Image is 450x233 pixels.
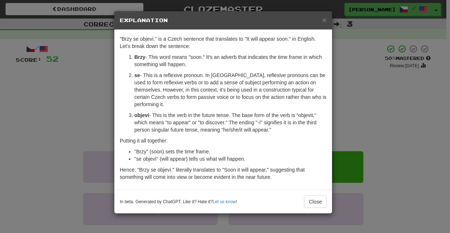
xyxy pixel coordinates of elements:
span: × [322,16,327,24]
h5: Explanation [120,17,327,24]
p: Putting it all together: [120,137,327,144]
p: - This is a reflexive pronoun. In [GEOGRAPHIC_DATA], reflexive pronouns can be used to form refle... [134,72,327,108]
p: "Brzy se objeví." is a Czech sentence that translates to "It will appear soon." in English. Let's... [120,35,327,50]
button: Close [304,196,327,208]
small: In beta. Generated by ChatGPT. Like it? Hate it? ! [120,199,237,205]
p: - This is the verb in the future tense. The base form of the verb is "objevit," which means "to a... [134,112,327,133]
button: Close [322,16,327,24]
li: "Brzy" (soon) sets the time frame. [134,148,327,155]
a: Let us know [213,199,236,204]
strong: Brzy [134,54,145,60]
strong: objeví [134,112,149,118]
p: - This word means "soon." It's an adverb that indicates the time frame in which something will ha... [134,53,327,68]
p: Hence, "Brzy se objeví." literally translates to "Soon it will appear," suggesting that something... [120,166,327,181]
strong: se [134,72,140,78]
li: "se objeví" (will appear) tells us what will happen. [134,155,327,162]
